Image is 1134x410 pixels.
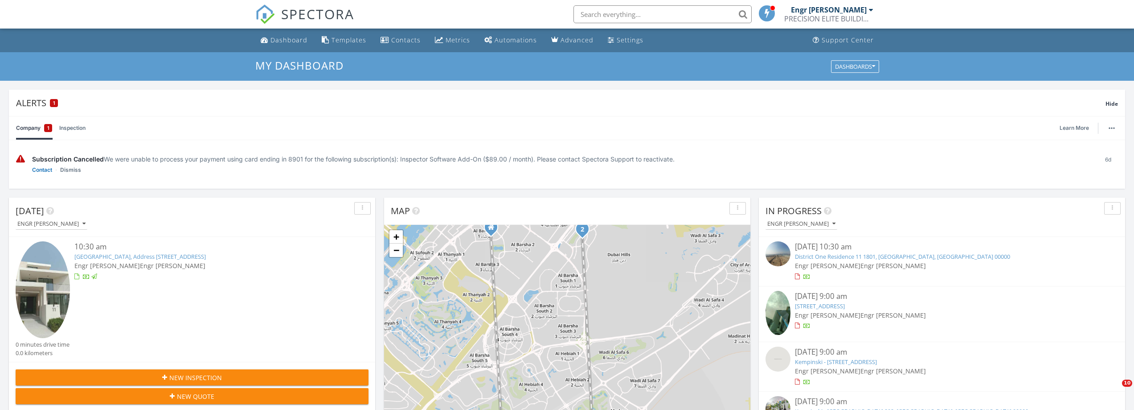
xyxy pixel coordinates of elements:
span: Engr [PERSON_NAME] [860,261,926,270]
a: Zoom in [389,230,403,244]
div: Dashboards [835,63,875,70]
span: Engr [PERSON_NAME] [795,367,860,375]
a: [DATE] 10:30 am District One Residence 11 1801, [GEOGRAPHIC_DATA], [GEOGRAPHIC_DATA] 00000 Engr [... [766,241,1118,281]
a: Contacts [377,32,424,49]
button: Dashboards [831,60,879,73]
img: The Best Home Inspection Software - Spectora [255,4,275,24]
div: [DATE] 9:00 am [795,291,1089,302]
a: Dashboard [257,32,311,49]
a: District One Residence 11 1801, [GEOGRAPHIC_DATA], [GEOGRAPHIC_DATA] 00000 [795,253,1010,261]
div: Alerts [16,97,1105,109]
a: Learn More [1060,124,1094,133]
div: Engr [PERSON_NAME] [791,5,867,14]
img: streetview [766,241,790,266]
span: 1 [53,100,55,106]
div: 6d [1098,154,1118,174]
button: New Inspection [16,369,368,385]
div: Engr [PERSON_NAME] [17,221,86,227]
span: Engr [PERSON_NAME] [860,311,926,319]
a: Inspection [59,116,86,140]
div: Dubai hills, Address Hillcrest, Villa 11, Dubai, Dubai 0000 [582,229,588,234]
div: [DATE] 10:30 am [795,241,1089,253]
span: Engr [PERSON_NAME] [860,367,926,375]
a: [DATE] 9:00 am [STREET_ADDRESS] Engr [PERSON_NAME]Engr [PERSON_NAME] [766,291,1118,338]
span: Subscription Cancelled [32,155,104,163]
i: 2 [581,227,584,233]
span: In Progress [766,205,822,217]
div: PRECISION ELITE BUILDING INSPECTION SERVICES L.L.C [784,14,873,23]
img: warning-336e3c8b2db1497d2c3c.svg [16,154,25,164]
div: 10:30 am [74,241,339,253]
div: [DATE] 9:00 am [795,347,1089,358]
button: Engr [PERSON_NAME] [16,218,87,230]
a: [DATE] 9:00 am Kempinski - [STREET_ADDRESS] Engr [PERSON_NAME]Engr [PERSON_NAME] [766,347,1118,386]
a: Company [16,116,52,140]
a: Contact [32,166,52,174]
a: Automations (Basic) [481,32,540,49]
div: We were unable to process your payment using card ending in 8901 for the following subscription(s... [32,154,1091,164]
div: Templates [332,36,366,44]
img: 9199107%2Fcover_photos%2F9Hl8kedpW65lGGAu76Cd%2Fsmall.jpeg [16,241,70,338]
a: Settings [604,32,647,49]
span: 10 [1122,380,1132,387]
iframe: Intercom live chat [1104,380,1125,401]
div: Support Center [822,36,874,44]
span: Engr [PERSON_NAME] [795,261,860,270]
a: Support Center [809,32,877,49]
button: Engr [PERSON_NAME] [766,218,837,230]
span: Engr [PERSON_NAME] [74,261,140,270]
a: Templates [318,32,370,49]
span: Engr [PERSON_NAME] [795,311,860,319]
a: Kempinski - [STREET_ADDRESS] [795,358,877,366]
a: Dismiss [60,166,81,174]
span: My Dashboard [255,58,344,73]
span: Hide [1105,100,1118,108]
span: New Inspection [169,373,222,382]
img: ellipsis-632cfdd7c38ec3a7d453.svg [1109,127,1115,129]
div: Contacts [391,36,421,44]
button: New Quote [16,388,368,404]
span: SPECTORA [281,4,354,23]
div: Advanced [561,36,594,44]
a: Metrics [431,32,474,49]
span: [DATE] [16,205,44,217]
input: Search everything... [573,5,752,23]
a: SPECTORA [255,12,354,31]
a: Advanced [548,32,597,49]
div: 0 minutes drive time [16,340,70,349]
img: streetview [766,347,790,372]
a: 10:30 am [GEOGRAPHIC_DATA], Address [STREET_ADDRESS] Engr [PERSON_NAME]Engr [PERSON_NAME] 0 minut... [16,241,368,357]
a: [STREET_ADDRESS] [795,302,845,310]
div: 0.0 kilometers [16,349,70,357]
div: Dashboard [270,36,307,44]
div: Engr [PERSON_NAME] [767,221,835,227]
div: Office 539, Rasis Business Center, Al Barsha 1 Dubai, Dubai DU 00000 [491,227,496,232]
span: 1 [47,124,49,133]
span: New Quote [177,392,214,401]
span: Map [391,205,410,217]
img: 9292116%2Fcover_photos%2FHuHqbwbHOz1mL3apDK6T%2Fsmall.jpg [766,291,790,335]
div: Automations [495,36,537,44]
div: Settings [617,36,643,44]
div: [DATE] 9:00 am [795,396,1089,407]
a: Zoom out [389,244,403,257]
span: Engr [PERSON_NAME] [140,261,205,270]
a: [GEOGRAPHIC_DATA], Address [STREET_ADDRESS] [74,253,206,261]
div: Metrics [446,36,470,44]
